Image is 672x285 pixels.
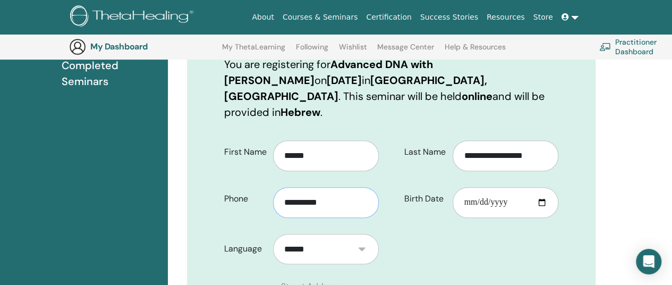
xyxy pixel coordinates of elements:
label: Language [216,239,273,259]
a: Message Center [377,43,434,60]
b: [GEOGRAPHIC_DATA], [GEOGRAPHIC_DATA] [224,73,487,103]
a: Following [296,43,328,60]
div: Open Intercom Messenger [636,249,661,274]
label: First Name [216,142,273,162]
a: Help & Resources [445,43,506,60]
a: Success Stories [416,7,482,27]
b: Hebrew [280,105,320,119]
label: Last Name [396,142,453,162]
a: Wishlist [339,43,367,60]
a: About [248,7,278,27]
label: Phone [216,189,273,209]
label: Birth Date [396,189,453,209]
h3: My Dashboard [90,41,197,52]
b: online [462,89,492,103]
p: You are registering for on in . This seminar will be held and will be provided in . [224,56,558,120]
a: Resources [482,7,529,27]
img: generic-user-icon.jpg [69,38,86,55]
img: logo.png [70,5,197,29]
b: [DATE] [327,73,362,87]
a: My ThetaLearning [222,43,285,60]
b: Advanced DNA with [PERSON_NAME] [224,57,433,87]
a: Courses & Seminars [278,7,362,27]
span: Completed Seminars [62,57,159,89]
a: Certification [362,7,415,27]
a: Store [529,7,557,27]
img: chalkboard-teacher.svg [599,43,611,51]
